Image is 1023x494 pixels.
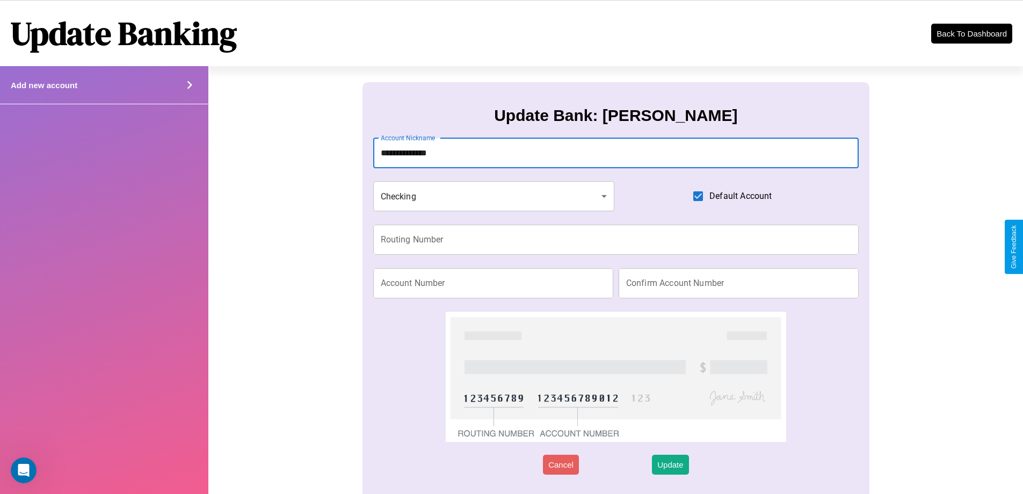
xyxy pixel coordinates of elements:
button: Cancel [543,455,579,475]
button: Update [652,455,688,475]
iframe: Intercom live chat [11,457,37,483]
label: Account Nickname [381,133,436,142]
button: Back To Dashboard [931,24,1012,44]
h1: Update Banking [11,11,237,55]
h4: Add new account [11,81,77,90]
div: Checking [373,181,615,211]
img: check [446,312,786,442]
h3: Update Bank: [PERSON_NAME] [494,106,737,125]
div: Give Feedback [1010,225,1018,269]
span: Default Account [709,190,772,203]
